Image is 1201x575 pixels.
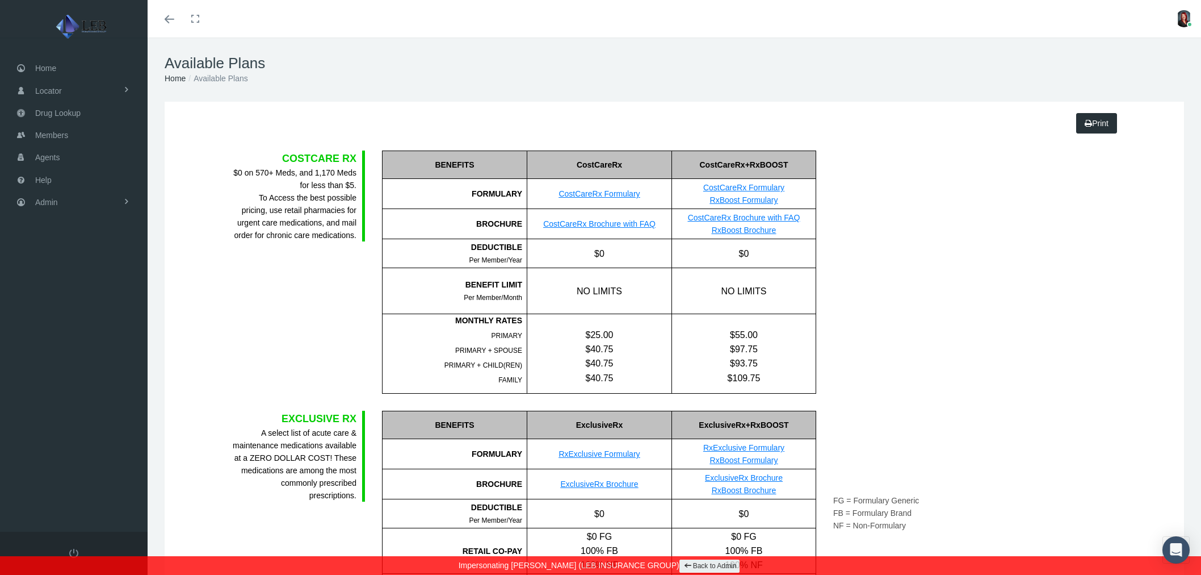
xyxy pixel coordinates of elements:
div: COSTCARE RX [232,151,356,166]
div: $93.75 [672,356,816,370]
div: BENEFITS [382,151,527,179]
a: Home [165,74,186,83]
div: $40.75 [527,342,671,356]
div: $25.00 [527,328,671,342]
span: Per Member/Month [464,294,522,302]
div: CostCareRx+RxBOOST [671,151,816,179]
div: BENEFITS [382,411,527,439]
img: S_Profile_Picture_1240.jpg [1175,10,1192,27]
span: Members [35,124,68,146]
div: $40.75 [527,371,671,385]
div: $97.75 [672,342,816,356]
div: FORMULARY [382,179,527,209]
a: CostCareRx Formulary [703,183,784,192]
div: NO LIMITS [527,268,671,314]
img: LEB INSURANCE GROUP [15,13,151,41]
div: ExclusiveRx [527,411,671,439]
div: NO LIMITS [671,268,816,314]
div: $109.75 [672,371,816,385]
span: Per Member/Year [469,516,522,524]
div: MONTHLY RATES [383,314,522,327]
div: FORMULARY [382,439,527,469]
a: RxExclusive Formulary [558,449,640,459]
a: Print [1076,113,1117,134]
div: $55.00 [672,328,816,342]
span: Per Member/Year [469,256,522,264]
div: Open Intercom Messenger [1162,536,1190,564]
a: CostCareRx Brochure with FAQ [688,213,800,222]
div: $0 on 570+ Meds, and 1,170 Meds for less than $5. To Access the best possible pricing, use retail... [232,166,356,241]
span: PRIMARY + SPOUSE [455,347,522,355]
div: $0 FG [672,530,816,544]
div: $0 [527,499,671,528]
a: RxExclusive Formulary [703,443,784,452]
span: FB = Formulary Brand [833,509,912,518]
div: $40.75 [527,356,671,370]
div: RETAIL CO-PAY [383,545,522,557]
span: PRIMARY [492,332,522,340]
a: RxBoost Brochure [712,226,776,235]
span: Locator [35,80,62,102]
div: ExclusiveRx+RxBOOST [671,411,816,439]
div: CostCareRx [527,151,671,179]
span: Home [35,57,56,79]
a: Back to Admin [679,560,740,573]
div: Impersonating [PERSON_NAME] (LEB INSURANCE GROUP) [9,556,1192,575]
div: A select list of acute care & maintenance medications available at a ZERO DOLLAR COST! These medi... [232,427,356,502]
div: 100% FB [527,544,671,558]
span: Drug Lookup [35,102,81,124]
a: RxBoost Brochure [712,486,776,495]
div: BROCHURE [382,209,527,239]
div: $0 [527,239,671,268]
span: FG = Formulary Generic [833,496,919,505]
span: Admin [35,191,58,213]
span: Agents [35,147,60,168]
div: DEDUCTIBLE [383,501,522,514]
div: DEDUCTIBLE [383,241,522,253]
h1: Available Plans [165,55,1184,72]
div: EXCLUSIVE RX [232,411,356,427]
a: RxBoost Formulary [710,195,778,205]
a: RxBoost Formulary [710,456,778,465]
span: NF = Non-Formulary [833,521,906,530]
li: Available Plans [186,72,247,85]
a: ExclusiveRx Brochure [561,480,639,489]
a: CostCareRx Brochure with FAQ [543,219,656,228]
div: $0 FG [527,530,671,544]
div: BENEFIT LIMIT [383,278,522,291]
span: PRIMARY + CHILD(REN) [444,361,522,369]
a: ExclusiveRx Brochure [705,473,783,482]
div: $0 [671,239,816,268]
span: Help [35,169,52,191]
div: 100% FB [672,544,816,558]
div: BROCHURE [382,469,527,499]
div: $0 [671,499,816,528]
span: FAMILY [498,376,522,384]
a: CostCareRx Formulary [558,189,640,198]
